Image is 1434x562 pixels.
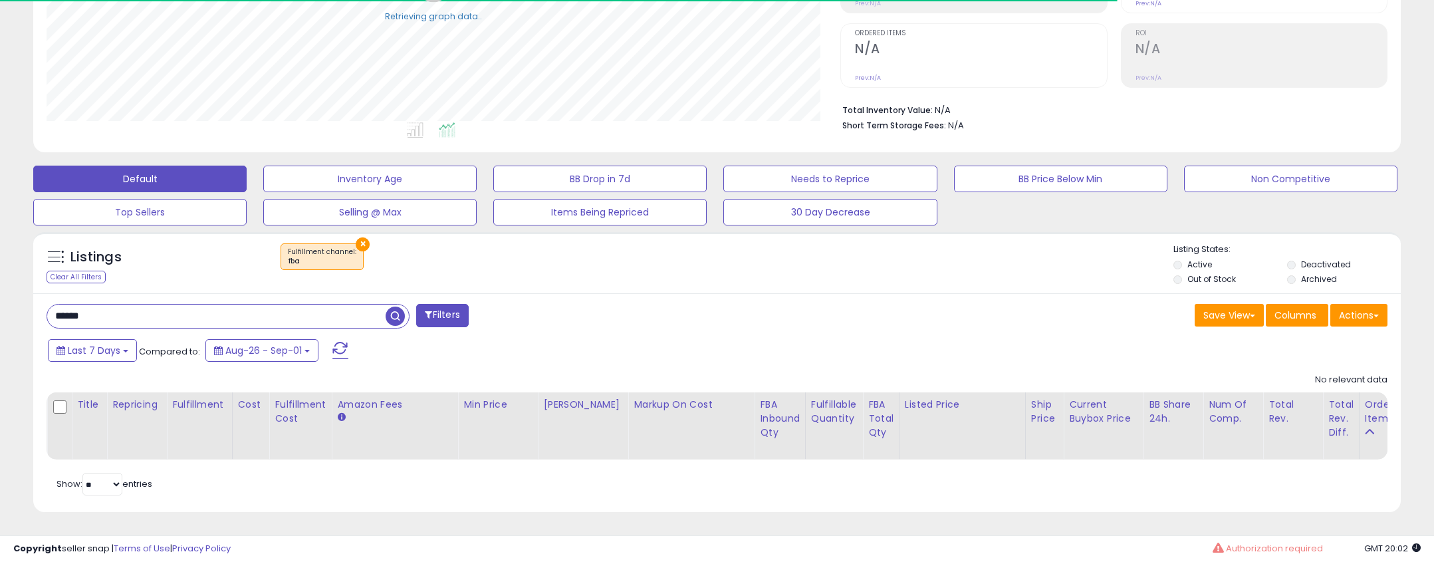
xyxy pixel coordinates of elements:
span: 2025-09-9 20:02 GMT [1364,542,1421,555]
div: Clear All Filters [47,271,106,283]
button: Actions [1330,304,1387,327]
button: Last 7 Days [48,339,137,362]
div: FBA inbound Qty [760,398,800,440]
div: Amazon Fees [337,398,452,412]
th: The percentage added to the cost of goods (COGS) that forms the calculator for Min & Max prices. [628,392,755,460]
div: Title [77,398,101,412]
div: Fulfillable Quantity [811,398,857,426]
button: Non Competitive [1184,166,1397,192]
div: seller snap | | [13,543,231,555]
div: Min Price [463,398,532,412]
div: [PERSON_NAME] [543,398,622,412]
button: BB Drop in 7d [493,166,707,192]
span: Last 7 Days [68,344,120,357]
h2: N/A [1135,41,1387,59]
div: No relevant data [1315,374,1387,386]
button: Default [33,166,247,192]
label: Active [1187,259,1212,270]
button: Inventory Age [263,166,477,192]
div: fba [288,257,356,266]
label: Deactivated [1301,259,1351,270]
div: Ship Price [1031,398,1058,426]
strong: Copyright [13,542,62,555]
div: BB Share 24h. [1149,398,1197,426]
span: N/A [948,119,964,132]
button: Aug-26 - Sep-01 [205,339,318,362]
span: Compared to: [139,345,200,358]
div: Fulfillment [172,398,226,412]
label: Out of Stock [1187,273,1236,285]
small: Prev: N/A [1135,74,1161,82]
div: Cost [238,398,264,412]
h5: Listings [70,248,122,267]
div: FBA Total Qty [868,398,894,440]
button: Columns [1266,304,1328,327]
small: Amazon Fees. [337,412,345,424]
span: Columns [1274,309,1316,322]
button: × [356,237,370,251]
button: 30 Day Decrease [723,199,937,225]
div: Fulfillment Cost [275,398,326,426]
span: Show: entries [57,478,152,490]
div: Num of Comp. [1209,398,1257,426]
div: Current Buybox Price [1069,398,1137,426]
div: Ordered Items [1365,398,1413,426]
label: Archived [1301,273,1337,285]
div: Listed Price [905,398,1020,412]
div: Total Rev. Diff. [1328,398,1354,440]
span: Fulfillment channel : [288,247,356,267]
button: Needs to Reprice [723,166,937,192]
button: Top Sellers [33,199,247,225]
li: N/A [842,101,1377,117]
b: Short Term Storage Fees: [842,120,946,131]
div: Repricing [112,398,161,412]
a: Privacy Policy [172,542,231,555]
button: Filters [416,304,468,327]
h2: N/A [855,41,1106,59]
button: Items Being Repriced [493,199,707,225]
button: Selling @ Max [263,199,477,225]
p: Listing States: [1173,243,1401,256]
span: Ordered Items [855,30,1106,37]
span: Aug-26 - Sep-01 [225,344,302,357]
span: ROI [1135,30,1387,37]
button: Save View [1195,304,1264,327]
b: Total Inventory Value: [842,104,933,116]
div: Markup on Cost [634,398,749,412]
div: Retrieving graph data.. [385,10,482,22]
a: Terms of Use [114,542,170,555]
button: BB Price Below Min [954,166,1167,192]
div: Total Rev. [1268,398,1317,426]
small: Prev: N/A [855,74,881,82]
